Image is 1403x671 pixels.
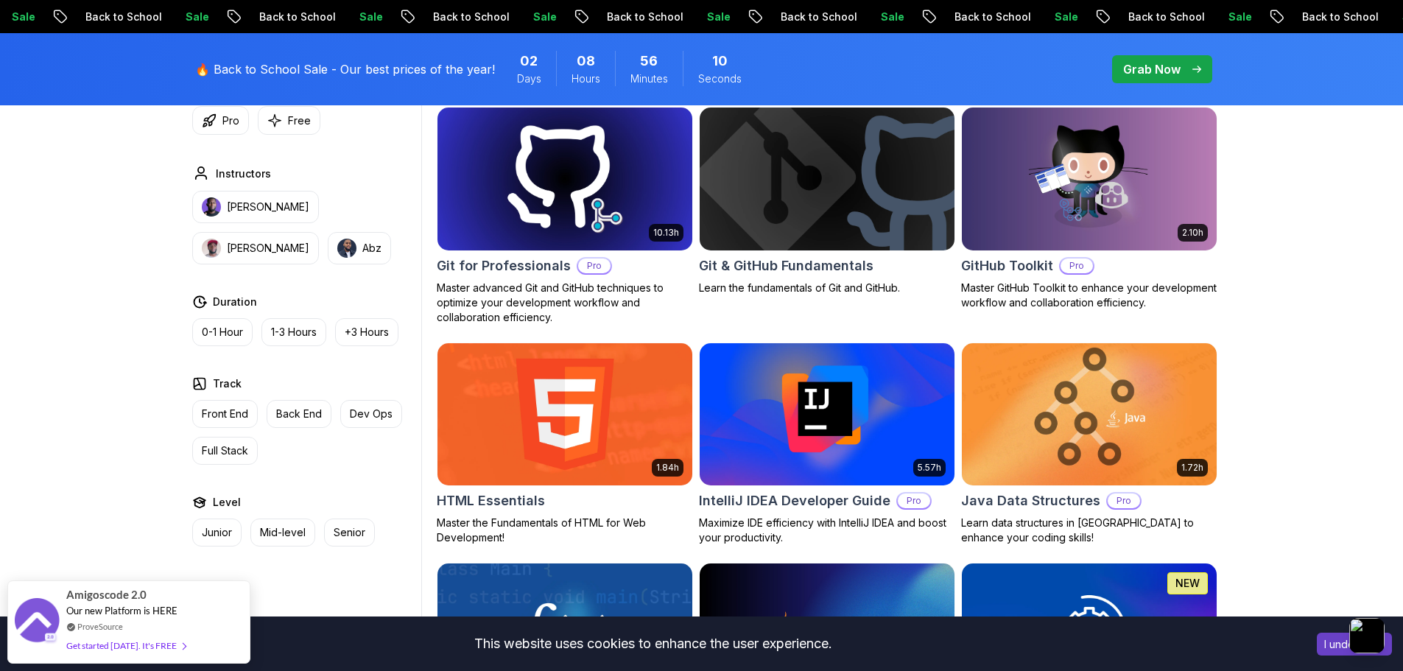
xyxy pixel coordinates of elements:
p: Sale [502,10,549,24]
img: provesource social proof notification image [15,598,59,646]
button: Accept cookies [1317,633,1392,656]
a: Git & GitHub Fundamentals cardGit & GitHub FundamentalsLearn the fundamentals of Git and GitHub. [699,107,955,295]
h2: Level [213,494,241,510]
p: 5.57h [918,462,941,474]
p: +3 Hours [345,325,389,340]
p: Learn the fundamentals of Git and GitHub. [699,281,955,295]
img: IntelliJ IDEA Developer Guide card [700,343,954,486]
button: +3 Hours [335,318,398,346]
p: Master advanced Git and GitHub techniques to optimize your development workflow and collaboration... [437,281,693,325]
p: 1-3 Hours [271,325,317,340]
h2: Duration [213,294,257,309]
button: 0-1 Hour [192,318,253,346]
p: Dev Ops [350,407,393,421]
p: [PERSON_NAME] [227,241,309,256]
a: GitHub Toolkit card2.10hGitHub ToolkitProMaster GitHub Toolkit to enhance your development workfl... [961,107,1217,310]
p: Back to School [1270,10,1371,24]
span: Minutes [630,71,668,86]
h2: Git for Professionals [437,256,571,276]
p: Sale [849,10,896,24]
p: Back End [276,407,322,421]
button: Dev Ops [340,400,402,428]
p: 🔥 Back to School Sale - Our best prices of the year! [195,60,495,78]
h2: Git & GitHub Fundamentals [699,256,873,276]
p: Front End [202,407,248,421]
p: Back to School [749,10,849,24]
p: Back to School [401,10,502,24]
p: Sale [1197,10,1244,24]
button: Mid-level [250,519,315,547]
div: Get started [DATE]. It's FREE [66,637,186,654]
button: Back End [267,400,331,428]
span: Seconds [698,71,742,86]
h2: Track [213,376,242,391]
p: NEW [1175,576,1200,591]
p: Mid-level [260,525,306,540]
p: 0-1 Hour [202,325,243,340]
button: Pro [192,106,249,135]
img: Git & GitHub Fundamentals card [700,108,954,250]
p: Sale [675,10,722,24]
p: Maximize IDE efficiency with IntelliJ IDEA and boost your productivity. [699,516,955,545]
h2: Instructors [216,166,271,181]
p: Senior [334,525,365,540]
p: [PERSON_NAME] [227,200,309,214]
p: Pro [222,113,239,128]
button: Full Stack [192,437,258,465]
img: HTML Essentials card [437,343,692,486]
div: This website uses cookies to enhance the user experience. [11,628,1295,660]
p: Master the Fundamentals of HTML for Web Development! [437,516,693,545]
p: Pro [1061,259,1093,273]
p: Pro [578,259,611,273]
button: Front End [192,400,258,428]
p: Grab Now [1123,60,1181,78]
img: GitHub Toolkit card [962,108,1217,250]
p: Back to School [575,10,675,24]
button: instructor imgAbz [328,232,391,264]
img: Git for Professionals card [437,108,692,250]
button: 1-3 Hours [261,318,326,346]
img: instructor img [337,239,356,258]
p: Back to School [228,10,328,24]
a: Java Data Structures card1.72hJava Data StructuresProLearn data structures in [GEOGRAPHIC_DATA] t... [961,342,1217,546]
p: Junior [202,525,232,540]
p: Sale [328,10,375,24]
img: instructor img [202,197,221,217]
a: HTML Essentials card1.84hHTML EssentialsMaster the Fundamentals of HTML for Web Development! [437,342,693,546]
span: Days [517,71,541,86]
button: Free [258,106,320,135]
p: Full Stack [202,443,248,458]
p: Sale [1023,10,1070,24]
span: 10 Seconds [712,51,728,71]
button: instructor img[PERSON_NAME] [192,232,319,264]
p: Pro [1108,493,1140,508]
span: 8 Hours [577,51,595,71]
a: ProveSource [77,620,123,633]
h2: Java Data Structures [961,491,1100,511]
p: Master GitHub Toolkit to enhance your development workflow and collaboration efficiency. [961,281,1217,310]
span: Hours [572,71,600,86]
span: Amigoscode 2.0 [66,586,147,603]
p: Back to School [923,10,1023,24]
button: Junior [192,519,242,547]
img: Java Data Structures card [955,340,1223,489]
button: Senior [324,519,375,547]
img: instructor img [202,239,221,258]
span: 56 Minutes [640,51,658,71]
span: 2 Days [520,51,538,71]
p: Free [288,113,311,128]
h2: IntelliJ IDEA Developer Guide [699,491,890,511]
p: Back to School [1097,10,1197,24]
p: Pro [898,493,930,508]
p: Abz [362,241,381,256]
p: 1.72h [1181,462,1203,474]
p: Sale [154,10,201,24]
a: IntelliJ IDEA Developer Guide card5.57hIntelliJ IDEA Developer GuideProMaximize IDE efficiency wi... [699,342,955,546]
p: Learn data structures in [GEOGRAPHIC_DATA] to enhance your coding skills! [961,516,1217,545]
span: Our new Platform is HERE [66,605,177,616]
p: 2.10h [1182,227,1203,239]
h2: HTML Essentials [437,491,545,511]
p: Back to School [54,10,154,24]
h2: GitHub Toolkit [961,256,1053,276]
p: 1.84h [656,462,679,474]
